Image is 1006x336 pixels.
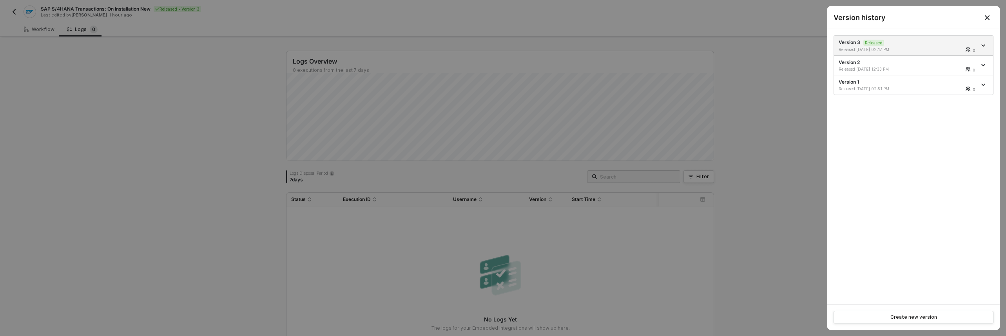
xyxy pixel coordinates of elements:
span: icon-arrow-down [981,44,987,47]
div: Released [DATE] 02:51 PM [839,86,909,91]
sup: Released [863,40,884,46]
div: Version 2 [839,59,977,72]
div: 0 [973,47,975,53]
div: Create new version [890,314,937,320]
span: icon-arrow-down [981,83,987,87]
button: Close [975,6,1000,29]
div: Released [DATE] 02:17 PM [839,47,909,52]
div: 0 [973,67,975,73]
span: icon-users [966,47,971,52]
span: icon-users [966,86,971,91]
div: 0 [973,86,975,93]
span: icon-users [966,67,971,71]
div: Version 1 [839,79,977,91]
div: Released [DATE] 12:33 PM [839,66,909,72]
span: icon-arrow-down [981,63,987,67]
button: Create new version [834,311,993,323]
div: Version 3 [839,39,977,52]
div: Version history [834,13,993,22]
